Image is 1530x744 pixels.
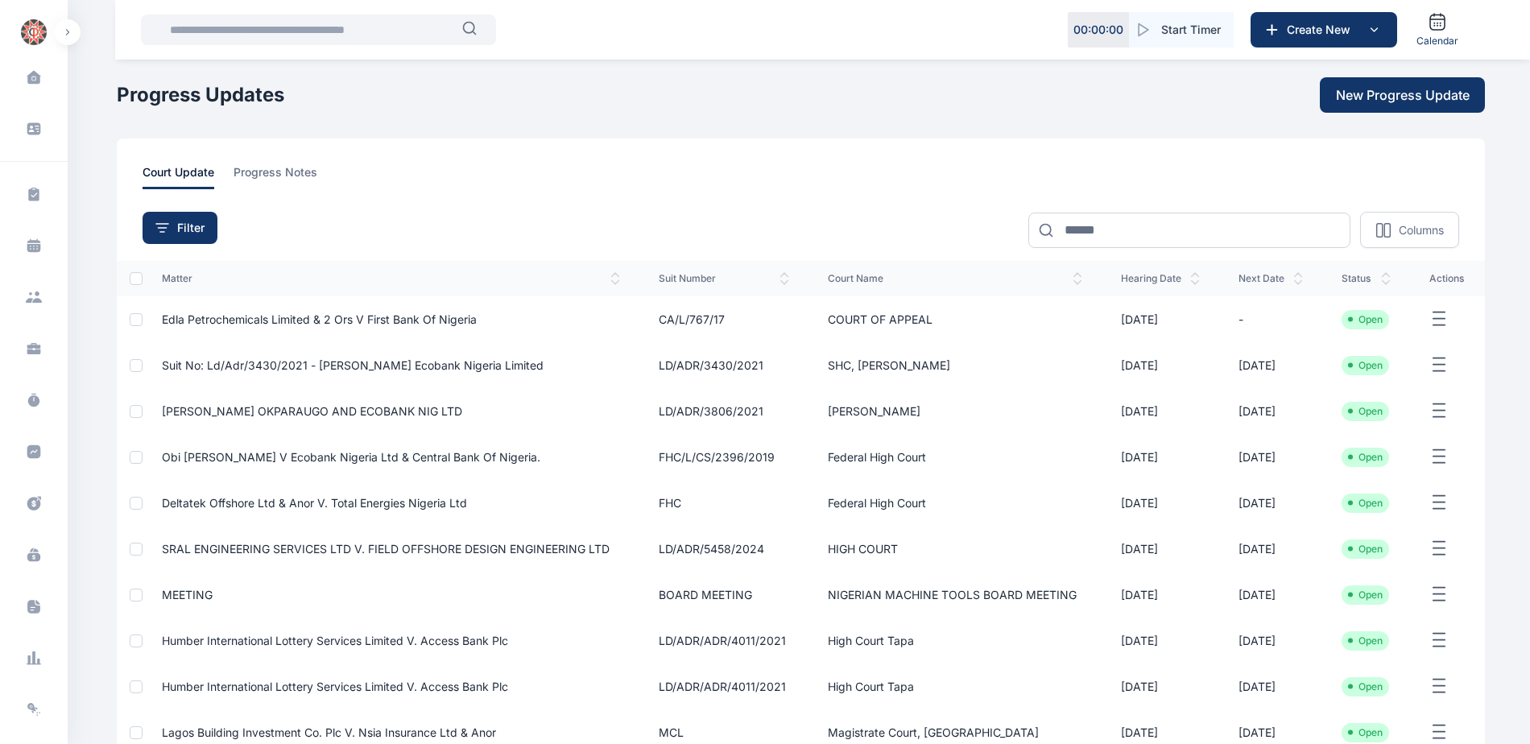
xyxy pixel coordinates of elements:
td: [DATE] [1102,342,1219,388]
td: [DATE] [1219,526,1322,572]
button: New Progress Update [1320,77,1485,113]
td: High Court Tapa [808,663,1102,709]
td: [DATE] [1219,618,1322,663]
td: [PERSON_NAME] [808,388,1102,434]
td: NIGERIAN MACHINE TOOLS BOARD MEETING [808,572,1102,618]
span: Filter [177,220,205,236]
button: Start Timer [1129,12,1234,48]
span: progress notes [234,164,317,189]
td: Federal High Court [808,434,1102,480]
span: Calendar [1416,35,1458,48]
li: Open [1348,634,1383,647]
td: [DATE] [1102,296,1219,342]
a: SRAL ENGINEERING SERVICES LTD V. FIELD OFFSHORE DESIGN ENGINEERING LTD [162,542,610,556]
td: [DATE] [1102,388,1219,434]
button: Create New [1251,12,1397,48]
span: Start Timer [1161,22,1221,38]
li: Open [1348,589,1383,601]
a: progress notes [234,164,337,189]
td: COURT OF APPEAL [808,296,1102,342]
p: 00 : 00 : 00 [1073,22,1123,38]
td: Federal High Court [808,480,1102,526]
td: LD/ADR/ADR/4011/2021 [639,618,808,663]
td: [DATE] [1102,480,1219,526]
td: [DATE] [1102,618,1219,663]
span: actions [1429,272,1466,285]
li: Open [1348,359,1383,372]
td: BOARD MEETING [639,572,808,618]
a: Humber International Lottery Services Limited V. Access Bank Plc [162,634,508,647]
td: LD/ADR/ADR/4011/2021 [639,663,808,709]
td: FHC [639,480,808,526]
td: [DATE] [1219,434,1322,480]
td: [DATE] [1102,572,1219,618]
span: court name [828,272,1082,285]
li: Open [1348,451,1383,464]
span: next date [1238,272,1303,285]
td: [DATE] [1219,480,1322,526]
span: hearing date [1121,272,1200,285]
a: Deltatek Offshore Ltd & Anor v. Total Energies Nigeria Ltd [162,496,467,510]
span: suit number [659,272,789,285]
td: LD/ADR/5458/2024 [639,526,808,572]
td: SHC, [PERSON_NAME] [808,342,1102,388]
h1: Progress Updates [117,82,284,108]
td: High Court Tapa [808,618,1102,663]
span: Create New [1280,22,1364,38]
li: Open [1348,726,1383,739]
td: - [1219,296,1322,342]
a: Obi [PERSON_NAME] V Ecobank Nigeria Ltd & Central Bank Of Nigeria. [162,450,540,464]
td: [DATE] [1102,434,1219,480]
a: Calendar [1410,6,1465,54]
li: Open [1348,405,1383,418]
td: LD/ADR/3430/2021 [639,342,808,388]
a: [PERSON_NAME] OKPARAUGO AND ECOBANK NIG LTD [162,404,462,418]
a: MEETING [162,588,213,601]
span: New Progress Update [1336,85,1470,105]
a: court update [143,164,234,189]
td: CA/L/767/17 [639,296,808,342]
td: [DATE] [1219,342,1322,388]
td: [DATE] [1219,663,1322,709]
td: [DATE] [1102,663,1219,709]
td: [DATE] [1102,526,1219,572]
a: Humber International Lottery Services Limited V. Access Bank Plc [162,680,508,693]
button: Filter [143,212,217,244]
li: Open [1348,313,1383,326]
span: status [1342,272,1391,285]
a: Lagos Building Investment Co. Plc V. Nsia Insurance Ltd & Anor [162,725,496,739]
button: Columns [1360,212,1459,248]
li: Open [1348,680,1383,693]
p: Columns [1399,222,1444,238]
td: LD/ADR/3806/2021 [639,388,808,434]
td: FHC/L/CS/2396/2019 [639,434,808,480]
span: matter [162,272,619,285]
td: [DATE] [1219,572,1322,618]
a: Suit No: Ld/Adr/3430/2021 - [PERSON_NAME] Ecobank Nigeria Limited [162,358,544,372]
span: court update [143,164,214,189]
li: Open [1348,543,1383,556]
td: HIGH COURT [808,526,1102,572]
td: [DATE] [1219,388,1322,434]
li: Open [1348,497,1383,510]
a: Edla Petrochemicals Limited & 2 Ors V First Bank Of Nigeria [162,312,477,326]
